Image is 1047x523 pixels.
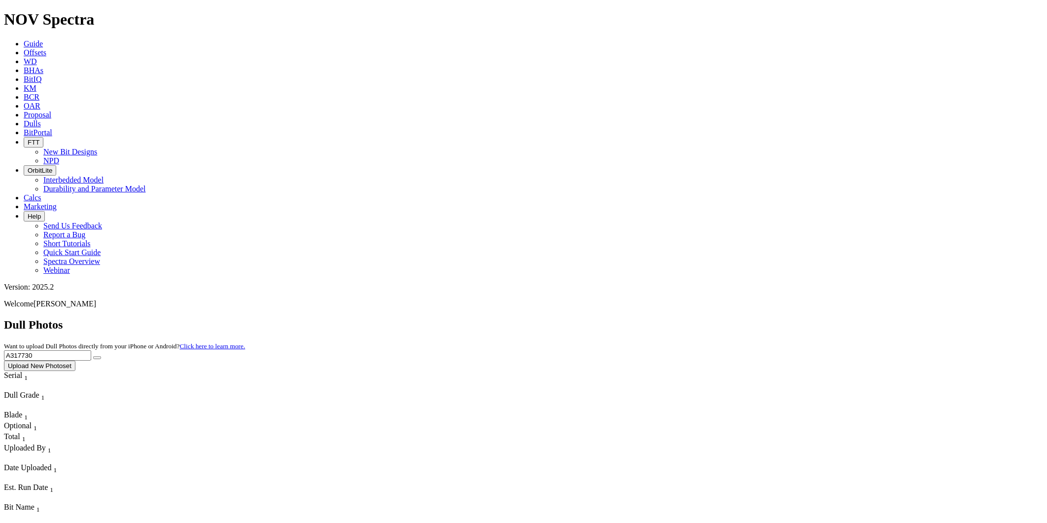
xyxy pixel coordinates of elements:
div: Total Sort None [4,432,38,443]
span: [PERSON_NAME] [34,299,96,308]
button: FTT [24,137,43,148]
input: Search Serial Number [4,350,91,361]
a: NPD [43,156,59,165]
a: Spectra Overview [43,257,100,265]
a: Send Us Feedback [43,222,102,230]
small: Want to upload Dull Photos directly from your iPhone or Android? [4,342,245,350]
sub: 1 [50,486,53,493]
div: Sort None [4,432,38,443]
div: Est. Run Date Sort None [4,483,73,494]
a: Short Tutorials [43,239,91,248]
span: Total [4,432,20,441]
div: Serial Sort None [4,371,46,382]
sub: 1 [34,424,37,432]
span: Date Uploaded [4,463,51,472]
span: Sort None [22,432,26,441]
div: Bit Name Sort None [4,503,117,514]
a: Proposal [24,111,51,119]
div: Column Menu [4,382,46,391]
div: Column Menu [4,474,78,483]
span: Serial [4,371,22,379]
a: Interbedded Model [43,176,104,184]
a: New Bit Designs [43,148,97,156]
span: Sort None [41,391,45,399]
sub: 1 [41,394,45,401]
a: Quick Start Guide [43,248,101,257]
div: Dull Grade Sort None [4,391,73,402]
span: Blade [4,411,22,419]
a: BCR [24,93,39,101]
div: Blade Sort None [4,411,38,421]
div: Sort None [4,483,73,503]
sub: 1 [24,413,28,421]
div: Sort None [4,503,117,523]
sub: 1 [53,466,57,474]
a: Report a Bug [43,230,85,239]
span: Sort None [34,421,37,430]
h1: NOV Spectra [4,10,1043,29]
a: OAR [24,102,40,110]
span: Sort None [50,483,53,491]
button: OrbitLite [24,165,56,176]
p: Welcome [4,299,1043,308]
span: Sort None [48,444,51,452]
div: Version: 2025.2 [4,283,1043,292]
a: KM [24,84,36,92]
a: Click here to learn more. [180,342,245,350]
button: Upload New Photoset [4,361,75,371]
span: FTT [28,139,39,146]
a: Guide [24,39,43,48]
h2: Dull Photos [4,318,1043,332]
span: OrbitLite [28,167,52,174]
a: BHAs [24,66,43,75]
span: Sort None [53,463,57,472]
a: Marketing [24,202,57,211]
a: WD [24,57,37,66]
span: Sort None [24,411,28,419]
a: BitIQ [24,75,41,83]
sub: 1 [48,447,51,454]
span: Bit Name [4,503,35,511]
div: Sort None [4,463,78,483]
a: Offsets [24,48,46,57]
a: BitPortal [24,128,52,137]
div: Optional Sort None [4,421,38,432]
span: Help [28,213,41,220]
sub: 1 [36,506,40,513]
a: Dulls [24,119,41,128]
a: Webinar [43,266,70,274]
a: Calcs [24,193,41,202]
div: Sort None [4,411,38,421]
div: Column Menu [4,454,117,463]
span: Est. Run Date [4,483,48,491]
div: Column Menu [4,402,73,411]
span: Sort None [36,503,40,511]
span: Dull Grade [4,391,39,399]
button: Help [24,211,45,222]
div: Column Menu [4,514,117,523]
div: Uploaded By Sort None [4,444,117,454]
sub: 1 [22,436,26,443]
span: Sort None [24,371,28,379]
div: Sort None [4,444,117,463]
div: Sort None [4,421,38,432]
a: Durability and Parameter Model [43,185,146,193]
div: Date Uploaded Sort None [4,463,78,474]
sub: 1 [24,374,28,381]
div: Column Menu [4,494,73,503]
span: Optional [4,421,32,430]
span: Uploaded By [4,444,46,452]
